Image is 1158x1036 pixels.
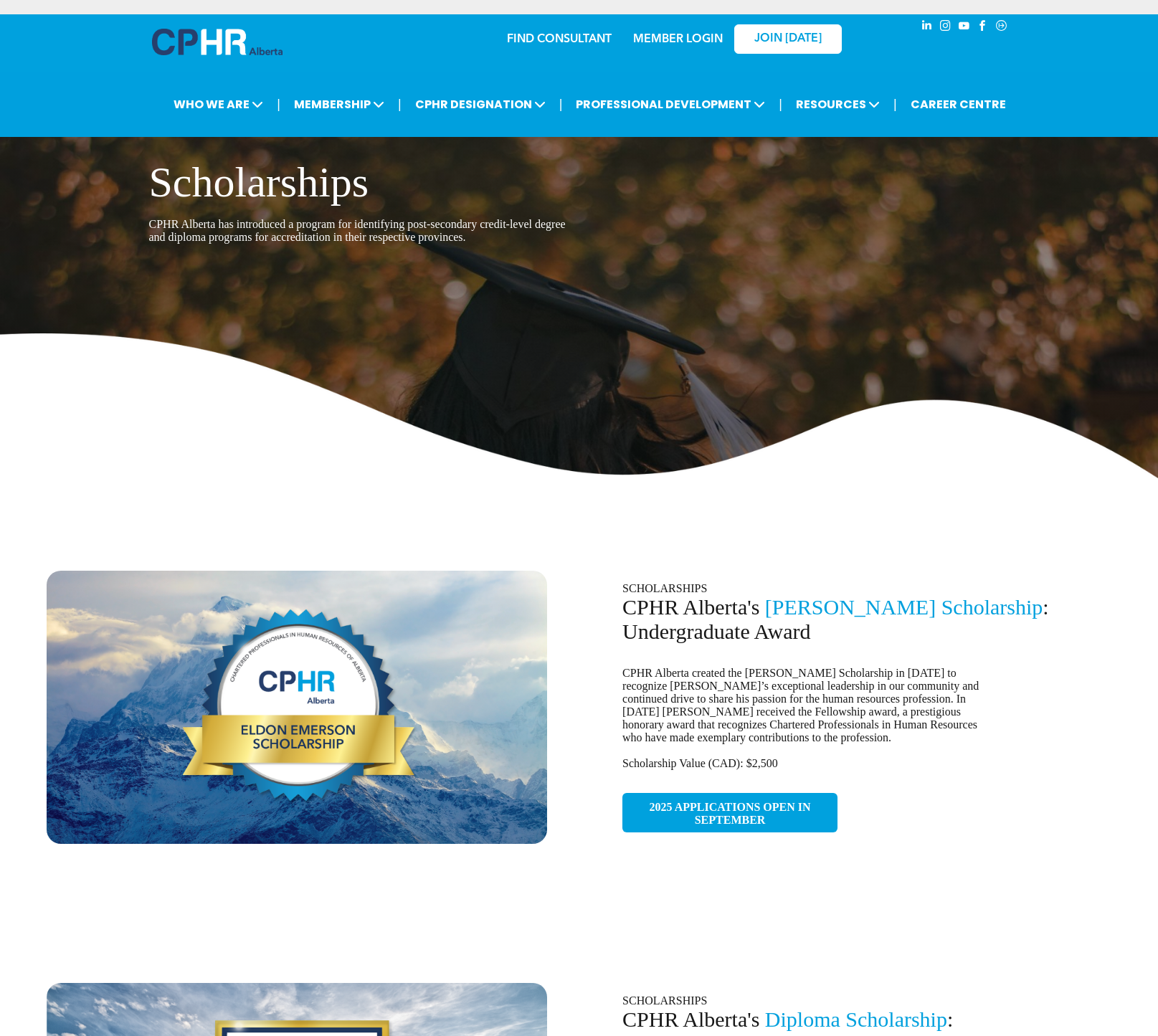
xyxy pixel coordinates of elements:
[507,34,612,45] a: FIND CONSULTANT
[792,91,884,118] span: RESOURCES
[734,24,842,54] a: JOIN [DATE]
[975,18,991,37] a: facebook
[622,1007,759,1031] span: CPHR Alberta's
[169,91,267,118] span: WHO WE ARE
[622,793,837,832] a: 2025 APPLICATIONS OPEN IN SEPTEMBER
[919,18,935,37] a: linkedin
[779,90,782,119] li: |
[957,18,972,37] a: youtube
[633,34,723,45] a: MEMBER LOGIN
[398,90,402,119] li: |
[290,91,389,118] span: MEMBERSHIP
[277,90,280,119] li: |
[559,90,563,119] li: |
[906,91,1010,118] a: CAREER CENTRE
[622,994,707,1007] span: SCHOLARSHIPS
[571,91,769,118] span: PROFESSIONAL DEVELOPMENT
[411,91,550,118] span: CPHR DESIGNATION
[765,1007,947,1031] span: Diploma Scholarship
[622,582,707,594] span: SCHOLARSHIPS
[622,595,759,619] span: CPHR Alberta's
[994,18,1010,37] a: Social network
[149,158,369,206] span: Scholarships
[625,794,835,834] span: 2025 APPLICATIONS OPEN IN SEPTEMBER
[622,667,979,743] span: CPHR Alberta created the [PERSON_NAME] Scholarship in [DATE] to recognize [PERSON_NAME]’s excepti...
[152,29,283,55] img: A blue and white logo for cp alberta
[765,595,1043,619] span: [PERSON_NAME] Scholarship
[754,32,822,46] span: JOIN [DATE]
[622,757,778,769] span: Scholarship Value (CAD): $2,500
[622,595,1049,643] span: : Undergraduate Award
[938,18,954,37] a: instagram
[893,90,897,119] li: |
[149,218,566,243] span: CPHR Alberta has introduced a program for identifying post-secondary credit-level degree and dipl...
